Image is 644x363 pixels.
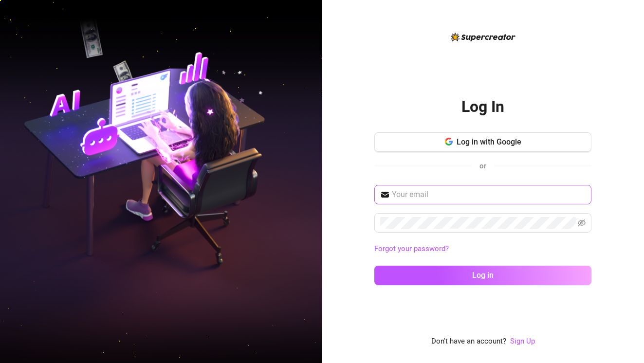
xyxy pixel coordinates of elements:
[461,97,504,117] h2: Log In
[472,271,494,280] span: Log in
[392,189,586,200] input: Your email
[374,243,591,255] a: Forgot your password?
[431,336,506,347] span: Don't have an account?
[374,266,591,285] button: Log in
[479,162,486,170] span: or
[510,336,535,347] a: Sign Up
[578,219,586,227] span: eye-invisible
[451,33,515,41] img: logo-BBDzfeDw.svg
[374,244,449,253] a: Forgot your password?
[510,337,535,345] a: Sign Up
[374,132,591,152] button: Log in with Google
[457,137,521,146] span: Log in with Google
